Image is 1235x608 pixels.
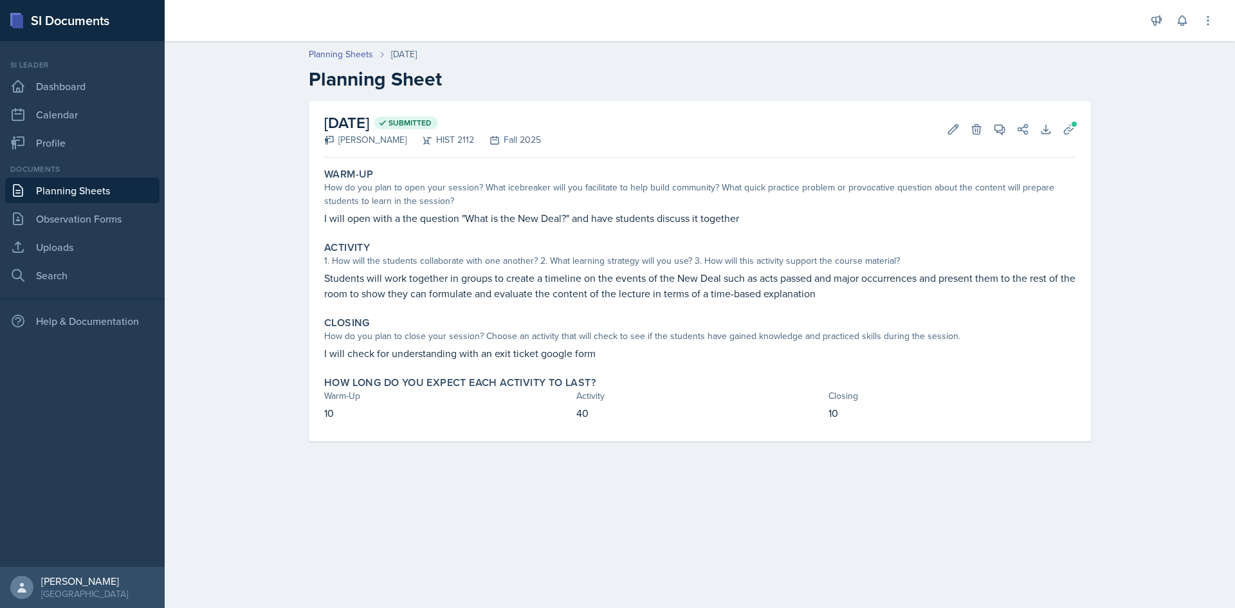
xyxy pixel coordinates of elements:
[324,111,541,134] h2: [DATE]
[324,168,374,181] label: Warm-Up
[407,133,474,147] div: HIST 2112
[391,48,417,61] div: [DATE]
[324,241,370,254] label: Activity
[324,345,1075,361] p: I will check for understanding with an exit ticket google form
[324,389,571,403] div: Warm-Up
[324,376,596,389] label: How long do you expect each activity to last?
[5,59,160,71] div: Si leader
[576,405,823,421] p: 40
[324,181,1075,208] div: How do you plan to open your session? What icebreaker will you facilitate to help build community...
[324,329,1075,343] div: How do you plan to close your session? Choose an activity that will check to see if the students ...
[309,68,1091,91] h2: Planning Sheet
[828,389,1075,403] div: Closing
[389,118,432,128] span: Submitted
[5,73,160,99] a: Dashboard
[324,133,407,147] div: [PERSON_NAME]
[309,48,373,61] a: Planning Sheets
[5,163,160,175] div: Documents
[324,317,370,329] label: Closing
[828,405,1075,421] p: 10
[474,133,541,147] div: Fall 2025
[41,587,128,600] div: [GEOGRAPHIC_DATA]
[5,130,160,156] a: Profile
[5,206,160,232] a: Observation Forms
[5,263,160,288] a: Search
[324,254,1075,268] div: 1. How will the students collaborate with one another? 2. What learning strategy will you use? 3....
[324,270,1075,301] p: Students will work together in groups to create a timeline on the events of the New Deal such as ...
[5,102,160,127] a: Calendar
[5,308,160,334] div: Help & Documentation
[5,178,160,203] a: Planning Sheets
[5,234,160,260] a: Uploads
[576,389,823,403] div: Activity
[324,210,1075,226] p: I will open with a the question "What is the New Deal?" and have students discuss it together
[41,575,128,587] div: [PERSON_NAME]
[324,405,571,421] p: 10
